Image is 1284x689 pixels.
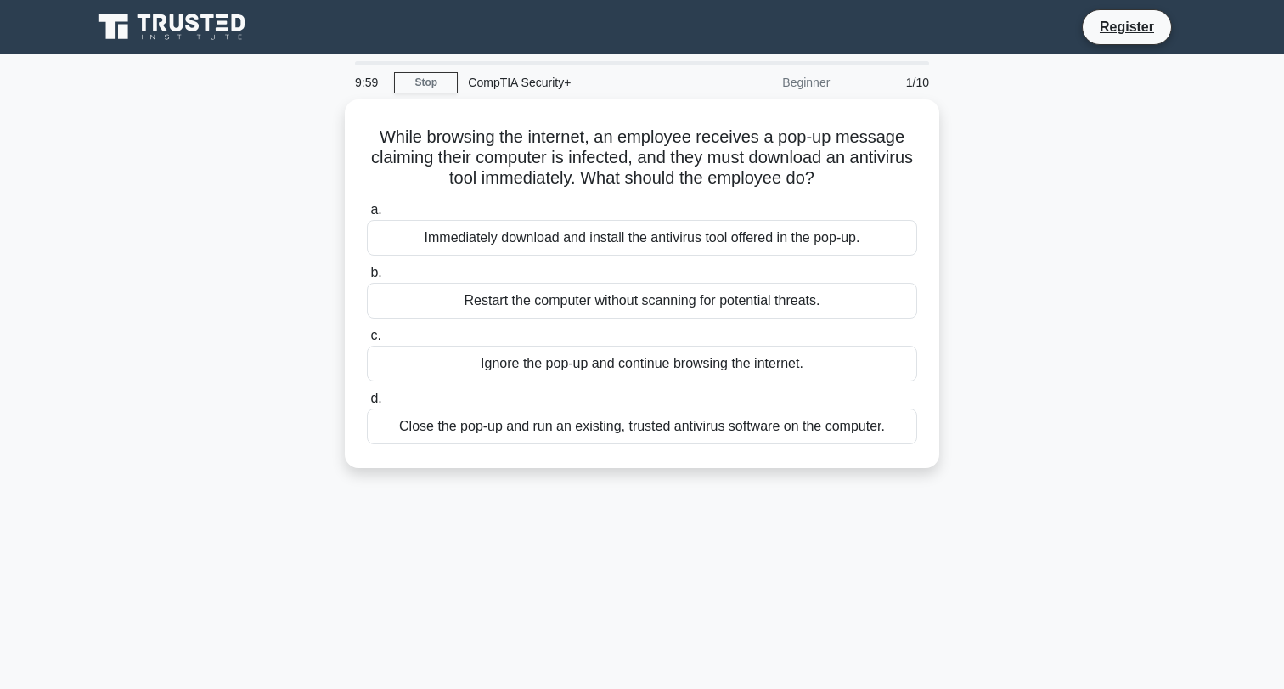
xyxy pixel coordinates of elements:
[367,409,917,444] div: Close the pop-up and run an existing, trusted antivirus software on the computer.
[370,202,381,217] span: a.
[370,328,380,342] span: c.
[394,72,458,93] a: Stop
[1090,16,1164,37] a: Register
[367,346,917,381] div: Ignore the pop-up and continue browsing the internet.
[367,283,917,319] div: Restart the computer without scanning for potential threats.
[345,65,394,99] div: 9:59
[458,65,691,99] div: CompTIA Security+
[840,65,939,99] div: 1/10
[370,265,381,280] span: b.
[370,391,381,405] span: d.
[691,65,840,99] div: Beginner
[367,220,917,256] div: Immediately download and install the antivirus tool offered in the pop-up.
[365,127,919,189] h5: While browsing the internet, an employee receives a pop-up message claiming their computer is inf...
